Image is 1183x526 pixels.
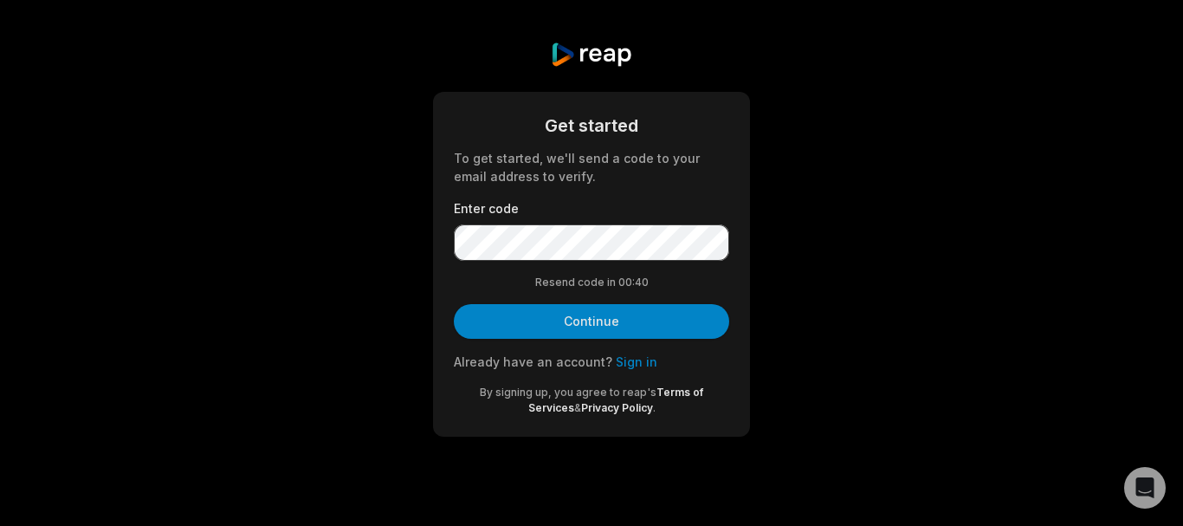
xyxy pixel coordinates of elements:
[574,401,581,414] span: &
[581,401,653,414] a: Privacy Policy
[454,275,729,290] div: Resend code in 00:
[454,304,729,339] button: Continue
[550,42,632,68] img: reap
[480,386,656,399] span: By signing up, you agree to reap's
[454,199,729,218] label: Enter code
[635,275,649,290] span: 40
[1124,467,1166,509] div: Open Intercom Messenger
[616,354,657,369] a: Sign in
[454,149,729,185] div: To get started, we'll send a code to your email address to verify.
[454,113,729,139] div: Get started
[454,354,612,369] span: Already have an account?
[653,401,656,414] span: .
[528,386,704,414] a: Terms of Services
